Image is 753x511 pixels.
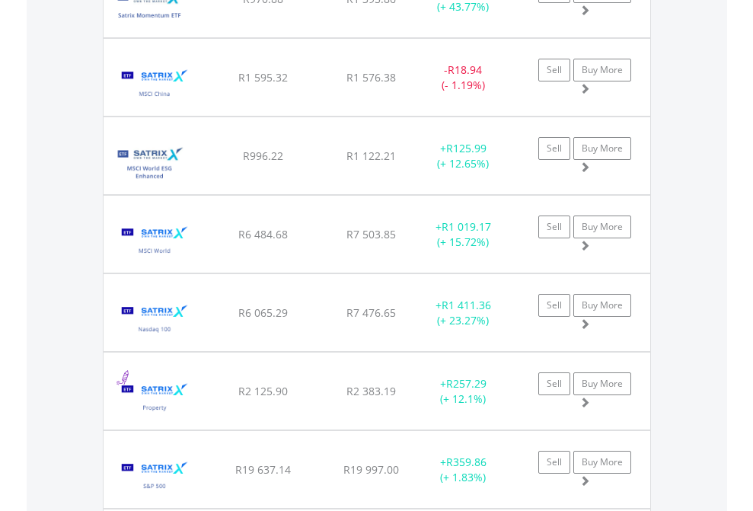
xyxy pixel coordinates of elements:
[111,136,188,190] img: TFSA.STXESG.png
[573,137,631,160] a: Buy More
[446,376,487,391] span: R257.29
[442,298,491,312] span: R1 411.36
[538,451,570,474] a: Sell
[346,70,396,85] span: R1 576.38
[238,70,288,85] span: R1 595.32
[416,455,511,485] div: + (+ 1.83%)
[538,137,570,160] a: Sell
[346,149,396,163] span: R1 122.21
[416,376,511,407] div: + (+ 12.1%)
[416,141,511,171] div: + (+ 12.65%)
[346,227,396,241] span: R7 503.85
[111,450,199,504] img: TFSA.STX500.png
[442,219,491,234] span: R1 019.17
[538,216,570,238] a: Sell
[573,451,631,474] a: Buy More
[111,58,199,112] img: TFSA.STXCHN.png
[573,294,631,317] a: Buy More
[346,384,396,398] span: R2 383.19
[238,227,288,241] span: R6 484.68
[111,293,199,347] img: TFSA.STXNDQ.png
[538,372,570,395] a: Sell
[243,149,283,163] span: R996.22
[573,372,631,395] a: Buy More
[416,62,511,93] div: - (- 1.19%)
[111,215,199,269] img: TFSA.STXWDM.png
[446,141,487,155] span: R125.99
[573,216,631,238] a: Buy More
[446,455,487,469] span: R359.86
[238,384,288,398] span: R2 125.90
[573,59,631,81] a: Buy More
[538,294,570,317] a: Sell
[538,59,570,81] a: Sell
[343,462,399,477] span: R19 997.00
[448,62,482,77] span: R18.94
[346,305,396,320] span: R7 476.65
[416,298,511,328] div: + (+ 23.27%)
[238,305,288,320] span: R6 065.29
[111,372,199,426] img: TFSA.STXPRO.png
[416,219,511,250] div: + (+ 15.72%)
[235,462,291,477] span: R19 637.14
